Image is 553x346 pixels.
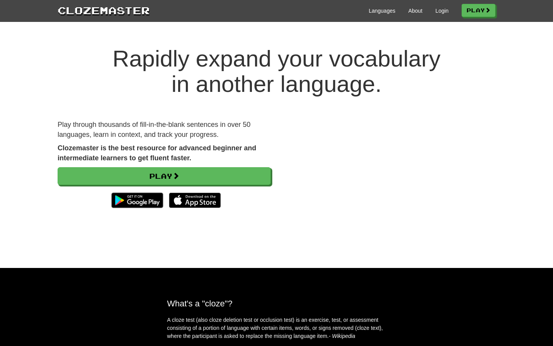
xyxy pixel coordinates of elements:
em: - Wikipedia [329,333,355,339]
p: Play through thousands of fill-in-the-blank sentences in over 50 languages, learn in context, and... [58,120,271,140]
p: A cloze test (also cloze deletion test or occlusion test) is an exercise, test, or assessment con... [167,316,386,340]
a: Play [462,4,495,17]
h2: What's a "cloze"? [167,299,386,308]
img: Get it on Google Play [108,189,167,212]
a: Play [58,167,271,185]
a: Clozemaster [58,3,150,17]
a: Login [435,7,449,15]
a: About [408,7,422,15]
a: Languages [369,7,395,15]
img: Download_on_the_App_Store_Badge_US-UK_135x40-25178aeef6eb6b83b96f5f2d004eda3bffbb37122de64afbaef7... [169,193,221,208]
strong: Clozemaster is the best resource for advanced beginner and intermediate learners to get fluent fa... [58,144,256,162]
